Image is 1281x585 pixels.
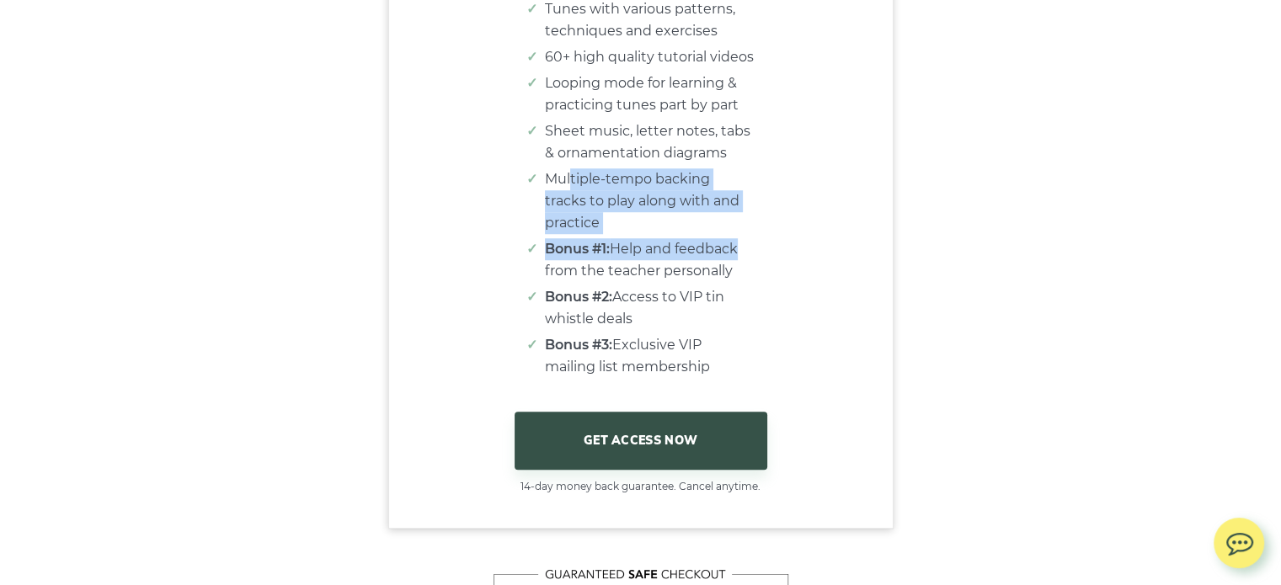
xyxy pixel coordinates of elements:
li: Multiple-tempo backing tracks to play along with and practice [545,168,754,234]
li: Access to VIP tin whistle deals [545,286,754,330]
img: chat.svg [1214,518,1264,561]
li: Exclusive VIP mailing list membership [545,334,754,378]
li: Looping mode for learning & practicing tunes part by part [545,72,754,116]
span: 14-day money back guarantee. Cancel anytime. [389,478,893,495]
li: Help and feedback from the teacher personally [545,238,754,282]
li: 60+ high quality tutorial videos [545,46,754,68]
strong: Bonus #2: [545,289,612,305]
strong: Bonus #3: [545,337,612,353]
strong: Bonus #1: [545,241,610,257]
li: Sheet music, letter notes, tabs & ornamentation diagrams [545,120,754,164]
a: GET ACCESS NOW [515,412,767,469]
